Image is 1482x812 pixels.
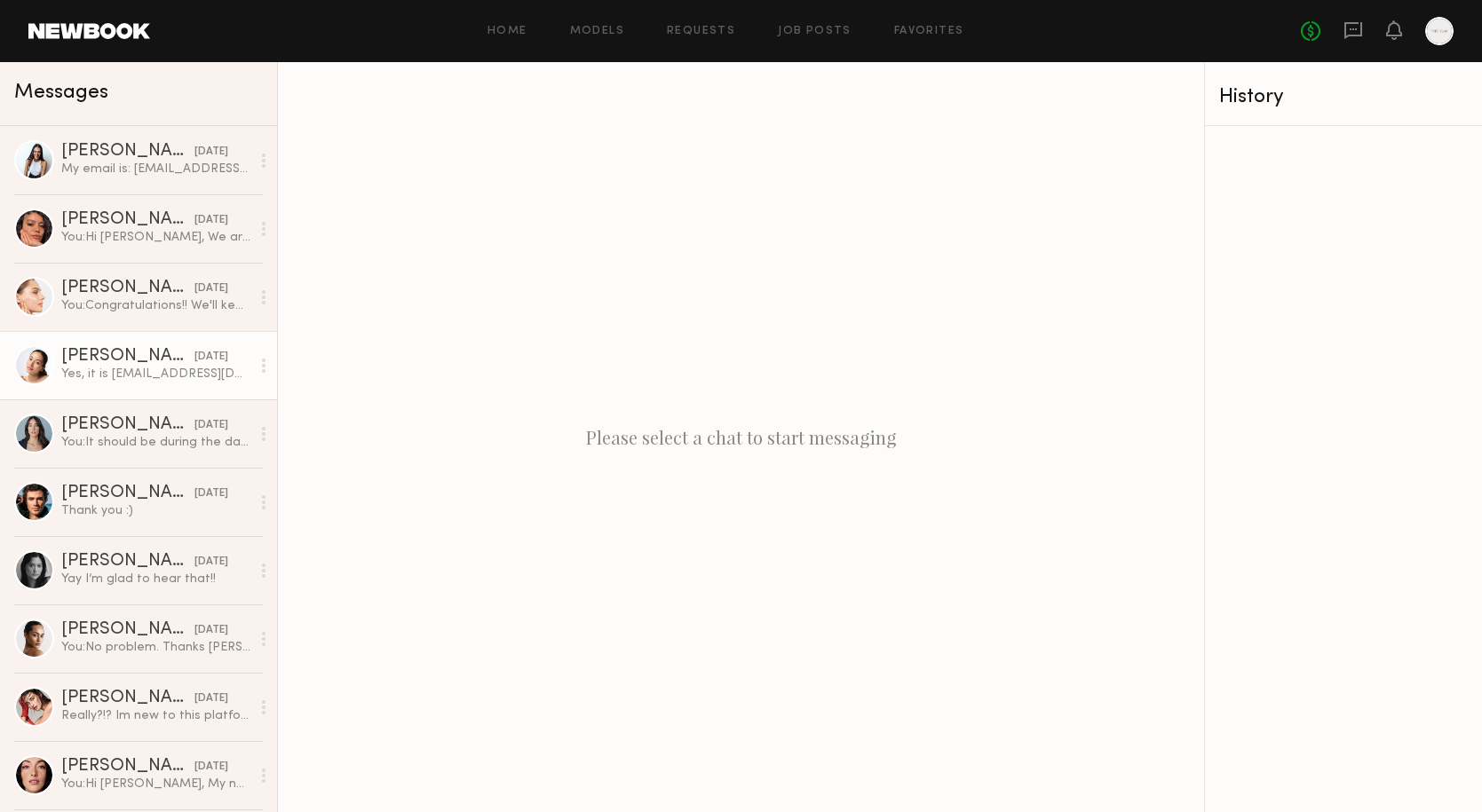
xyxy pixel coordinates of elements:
div: Please select a chat to start messaging [278,62,1204,812]
div: [DATE] [194,144,228,161]
div: You: It should be during the day for about 6 hours. Do you have an email I can send you info to? [61,434,250,451]
div: My email is: [EMAIL_ADDRESS][DOMAIN_NAME] [61,161,250,177]
div: You: Congratulations!! We'll keep you in mind for next year :) [61,297,250,314]
a: Job Posts [778,26,852,37]
div: Really?!? Im new to this platform… I have no idea where this rate is, I will try to find it! Than... [61,707,250,724]
div: [DATE] [194,759,228,776]
a: Requests [667,26,735,37]
div: Thank you :) [61,502,250,519]
span: Messages [14,83,108,103]
div: You: Hi [PERSON_NAME], We are looking to do some shorts videos for the fall season in [GEOGRAPHIC... [61,229,250,246]
div: [PERSON_NAME] [61,348,194,366]
div: [DATE] [194,690,228,707]
div: [DATE] [194,554,228,571]
div: [PERSON_NAME] [61,758,194,776]
div: [DATE] [194,280,228,297]
div: [PERSON_NAME] [61,621,194,639]
div: [PERSON_NAME] [61,211,194,229]
div: [PERSON_NAME] [61,280,194,297]
div: [DATE] [194,417,228,434]
div: [PERSON_NAME] [61,553,194,571]
div: [PERSON_NAME] [61,690,194,707]
a: Favorites [894,26,964,37]
div: Yes, it is [EMAIL_ADDRESS][DOMAIN_NAME] [61,366,250,382]
div: [DATE] [194,212,228,229]
div: History [1219,87,1468,107]
a: Models [570,26,624,37]
div: Yay I’m glad to hear that!! [61,571,250,587]
div: [PERSON_NAME] [61,143,194,161]
div: You: Hi [PERSON_NAME], My name is [PERSON_NAME], and I'm the Creative Director at "The Sum". We a... [61,776,250,792]
div: You: No problem. Thanks [PERSON_NAME]. [61,639,250,656]
div: [PERSON_NAME] [61,485,194,502]
div: [DATE] [194,349,228,366]
div: [DATE] [194,485,228,502]
a: Home [487,26,527,37]
div: [PERSON_NAME] [61,416,194,434]
div: [DATE] [194,622,228,639]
